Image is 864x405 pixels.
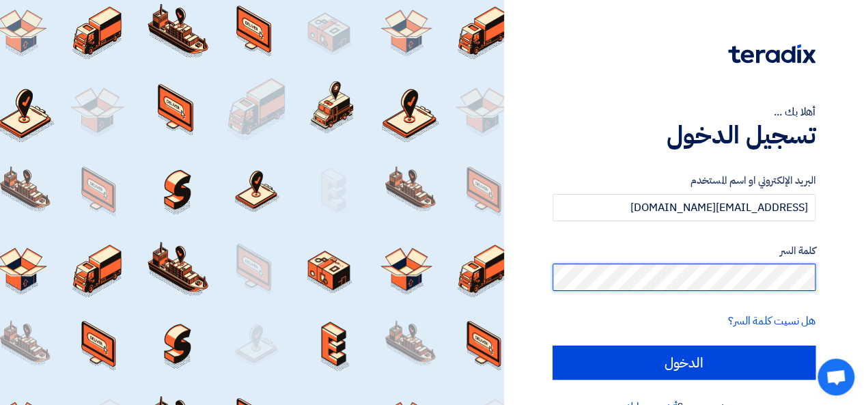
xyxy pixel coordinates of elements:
img: Teradix logo [728,44,816,64]
a: هل نسيت كلمة السر؟ [728,313,816,329]
h1: تسجيل الدخول [553,120,816,150]
label: البريد الإلكتروني او اسم المستخدم [553,173,816,188]
input: أدخل بريد العمل الإلكتروني او اسم المستخدم الخاص بك ... [553,194,816,221]
label: كلمة السر [553,243,816,259]
div: Open chat [818,359,854,395]
div: أهلا بك ... [553,104,816,120]
input: الدخول [553,346,816,380]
